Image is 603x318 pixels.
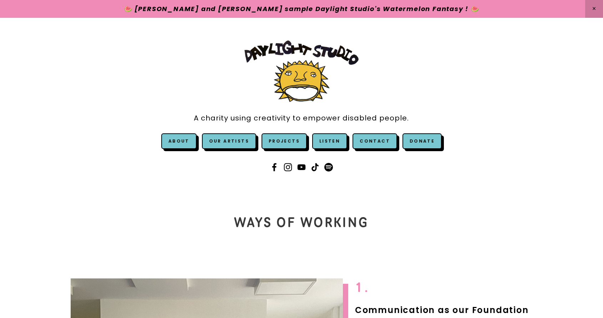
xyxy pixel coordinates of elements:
[402,133,442,149] a: Donate
[355,278,532,295] h1: 1.
[355,304,532,317] h2: Communication as our Foundation
[194,110,409,126] a: A charity using creativity to empower disabled people.
[244,40,359,102] img: Daylight Studio
[262,133,307,149] a: Projects
[23,214,580,230] h1: WAYs OF WORKING
[202,133,256,149] a: Our Artists
[319,138,340,144] a: Listen
[168,138,189,144] a: About
[353,133,397,149] a: Contact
